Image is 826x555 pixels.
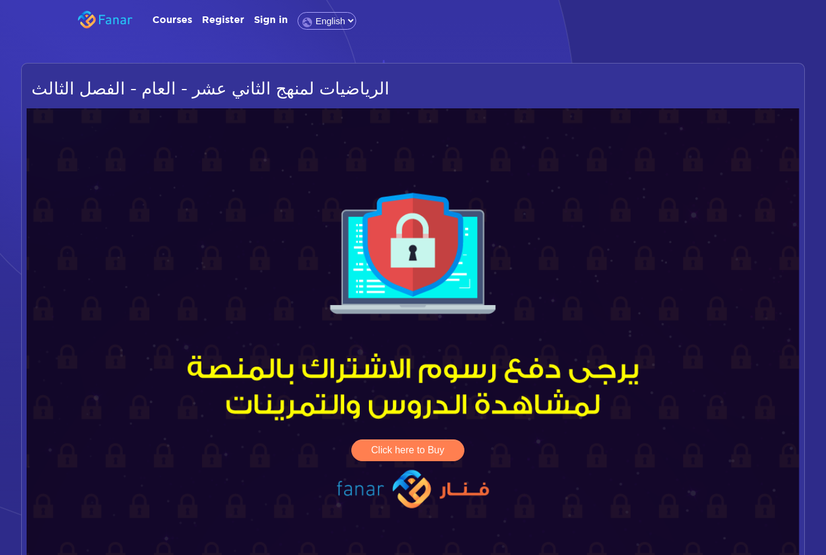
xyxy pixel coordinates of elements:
[249,10,293,27] a: Sign in
[351,439,464,461] a: Click here to Buy
[148,10,197,27] a: Courses
[197,10,249,27] a: Register
[302,18,312,27] img: language.png
[31,78,794,99] h2: الرياضيات لمنهج الثاني عشر - العام - الفصل الثالث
